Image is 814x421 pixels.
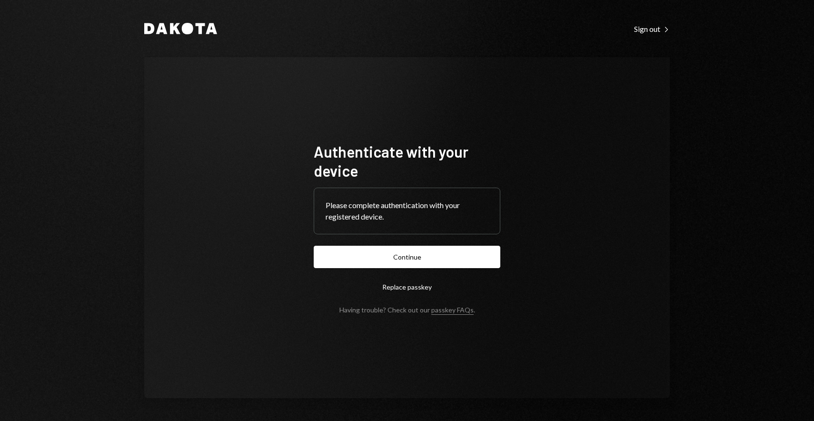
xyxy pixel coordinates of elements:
[339,306,475,314] div: Having trouble? Check out our .
[314,276,500,298] button: Replace passkey
[326,200,488,222] div: Please complete authentication with your registered device.
[431,306,474,315] a: passkey FAQs
[634,23,670,34] a: Sign out
[634,24,670,34] div: Sign out
[314,142,500,180] h1: Authenticate with your device
[314,246,500,268] button: Continue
